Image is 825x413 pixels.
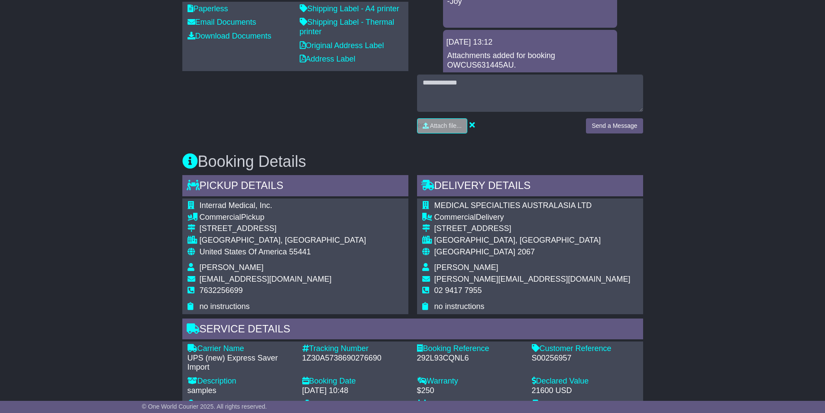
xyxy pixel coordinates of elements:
div: Declared Value [532,377,638,386]
div: [STREET_ADDRESS] [434,224,631,234]
a: Original Address Label [300,41,384,50]
div: [DATE] 13:12 [446,38,614,47]
a: Shipping Label - Thermal printer [300,18,395,36]
div: Dangerous Goods [188,400,294,409]
a: Paperless [188,4,228,13]
a: Shipping Label - A4 printer [300,4,399,13]
div: Pickup Details [182,175,408,198]
span: [PERSON_NAME][EMAIL_ADDRESS][DOMAIN_NAME] [434,275,631,283]
span: 02 9417 7955 [434,286,482,295]
div: Delivery Details [417,175,643,198]
span: no instructions [434,302,485,311]
span: 2067 [518,247,535,256]
div: Booking Date [302,377,408,386]
div: Booking Reference [417,344,523,354]
span: no instructions [200,302,250,311]
div: Estimated Delivery [532,400,638,409]
span: [GEOGRAPHIC_DATA] [434,247,515,256]
div: Description [188,377,294,386]
span: © One World Courier 2025. All rights reserved. [142,403,267,410]
div: UPS (new) Express Saver Import [188,354,294,372]
span: [PERSON_NAME] [434,263,498,272]
div: Delivery [434,213,631,222]
span: [EMAIL_ADDRESS][DOMAIN_NAME] [200,275,332,283]
div: Service Details [182,319,643,342]
div: Customer Reference [532,344,638,354]
div: Warranty [417,377,523,386]
div: Pickup [200,213,366,222]
div: Carrier Name [188,344,294,354]
div: S00256957 [532,354,638,363]
span: MEDICAL SPECIALTIES AUSTRALASIA LTD [434,201,592,210]
div: Shipment type [302,400,408,409]
span: United States Of America [200,247,287,256]
a: Download Documents [188,32,272,40]
div: [DATE] 10:48 [302,386,408,396]
div: Estimated Pickup [417,400,523,409]
h3: Booking Details [182,153,643,170]
span: 7632256699 [200,286,243,295]
div: $250 [417,386,523,396]
span: Commercial [434,213,476,221]
div: Tracking Number [302,344,408,354]
a: Address Label [300,55,356,63]
div: [STREET_ADDRESS] [200,224,366,234]
button: Send a Message [586,118,643,133]
p: Attachments added for booking OWCUS631445AU. [447,51,613,70]
span: Interrad Medical, Inc. [200,201,272,210]
div: [GEOGRAPHIC_DATA], [GEOGRAPHIC_DATA] [434,236,631,245]
span: Commercial [200,213,241,221]
div: 1Z30A5738690276690 [302,354,408,363]
a: Email Documents [188,18,256,26]
span: 55441 [289,247,311,256]
div: 21600 USD [532,386,638,396]
div: 292L93CQNL6 [417,354,523,363]
div: samples [188,386,294,396]
div: [GEOGRAPHIC_DATA], [GEOGRAPHIC_DATA] [200,236,366,245]
span: [PERSON_NAME] [200,263,264,272]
